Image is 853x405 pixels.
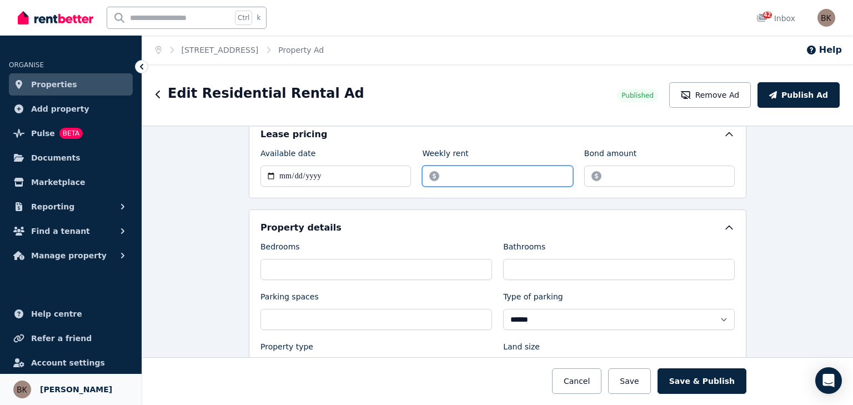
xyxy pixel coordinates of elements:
[31,200,74,213] span: Reporting
[278,46,324,54] a: Property Ad
[584,148,636,163] label: Bond amount
[9,303,133,325] a: Help centre
[9,73,133,96] a: Properties
[31,307,82,321] span: Help centre
[260,221,342,234] h5: Property details
[257,13,260,22] span: k
[817,9,835,27] img: Bella K
[9,147,133,169] a: Documents
[756,13,795,24] div: Inbox
[9,196,133,218] button: Reporting
[9,327,133,349] a: Refer a friend
[757,82,840,108] button: Publish Ad
[552,368,601,394] button: Cancel
[182,46,259,54] a: [STREET_ADDRESS]
[608,368,650,394] button: Save
[235,11,252,25] span: Ctrl
[9,220,133,242] button: Find a tenant
[9,171,133,193] a: Marketplace
[31,332,92,345] span: Refer a friend
[31,224,90,238] span: Find a tenant
[815,367,842,394] div: Open Intercom Messenger
[31,127,55,140] span: Pulse
[621,91,654,100] span: Published
[260,341,313,357] label: Property type
[9,244,133,267] button: Manage property
[260,148,315,163] label: Available date
[40,383,112,396] span: [PERSON_NAME]
[31,78,77,91] span: Properties
[13,381,31,398] img: Bella K
[763,12,772,18] span: 42
[31,249,107,262] span: Manage property
[669,82,751,108] button: Remove Ad
[9,61,44,69] span: ORGANISE
[503,241,545,257] label: Bathrooms
[142,36,337,64] nav: Breadcrumb
[422,148,468,163] label: Weekly rent
[260,241,300,257] label: Bedrooms
[260,128,327,141] h5: Lease pricing
[59,128,83,139] span: BETA
[31,151,81,164] span: Documents
[503,291,563,307] label: Type of parking
[503,341,540,357] label: Land size
[31,356,105,369] span: Account settings
[18,9,93,26] img: RentBetter
[31,176,85,189] span: Marketplace
[658,368,746,394] button: Save & Publish
[9,122,133,144] a: PulseBETA
[9,352,133,374] a: Account settings
[9,98,133,120] a: Add property
[31,102,89,116] span: Add property
[260,291,319,307] label: Parking spaces
[168,84,364,102] h1: Edit Residential Rental Ad
[806,43,842,57] button: Help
